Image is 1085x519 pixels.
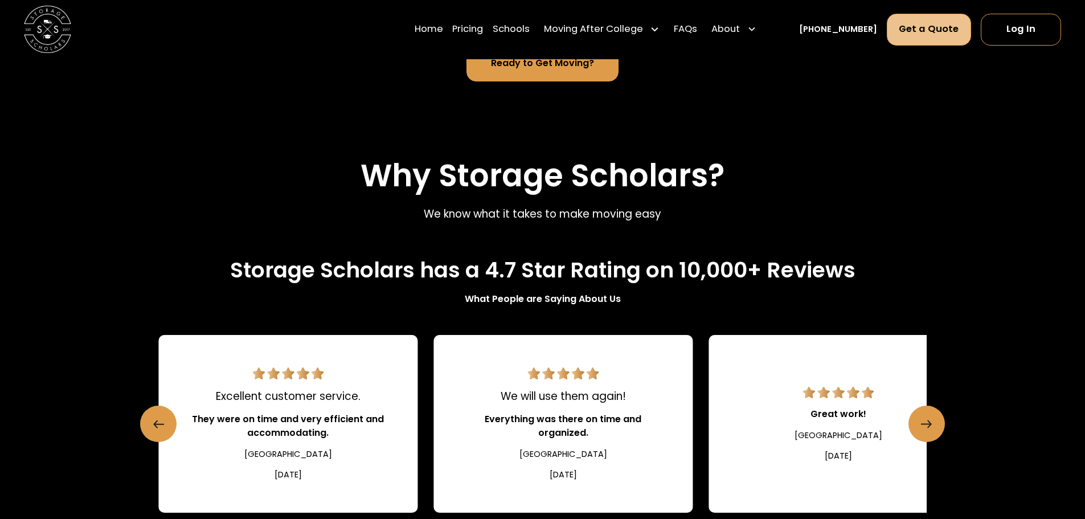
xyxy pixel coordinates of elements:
[709,335,968,513] a: 5 star review.Great work![GEOGRAPHIC_DATA][DATE]
[452,13,483,46] a: Pricing
[527,367,599,379] img: 5 star review.
[275,469,302,481] div: [DATE]
[462,412,664,440] div: Everything was there on time and organized.
[799,23,877,36] a: [PHONE_NUMBER]
[709,335,968,513] div: 4 / 22
[908,406,945,442] a: Next slide
[216,389,361,404] div: Excellent customer service.
[230,258,855,283] h2: Storage Scholars has a 4.7 Star Rating on 10,000+ Reviews
[493,13,530,46] a: Schools
[795,430,882,442] div: [GEOGRAPHIC_DATA]
[501,389,626,404] div: We will use them again!
[415,13,443,46] a: Home
[465,292,621,306] div: What People are Saying About Us
[140,406,177,442] a: Previous slide
[158,335,417,513] a: 5 star review.Excellent customer service.They were on time and very efficient and accommodating.[...
[707,13,761,46] div: About
[674,13,697,46] a: FAQs
[539,13,665,46] div: Moving After College
[433,335,693,513] a: 5 star review.We will use them again!Everything was there on time and organized.[GEOGRAPHIC_DATA]...
[361,157,724,194] h2: Why Storage Scholars?
[158,335,417,513] div: 2 / 22
[825,450,852,463] div: [DATE]
[466,46,618,81] a: Ready to Get Moving?
[887,14,972,46] a: Get a Quote
[711,23,740,37] div: About
[803,387,874,399] img: 5 star review.
[424,206,661,222] p: We know what it takes to make moving easy
[433,335,693,513] div: 3 / 22
[981,14,1061,46] a: Log In
[810,407,866,421] div: Great work!
[519,448,607,461] div: [GEOGRAPHIC_DATA]
[550,469,577,481] div: [DATE]
[544,23,643,37] div: Moving After College
[244,448,332,461] div: [GEOGRAPHIC_DATA]
[24,6,71,53] img: Storage Scholars main logo
[252,367,324,379] img: 5 star review.
[187,412,389,440] div: They were on time and very efficient and accommodating.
